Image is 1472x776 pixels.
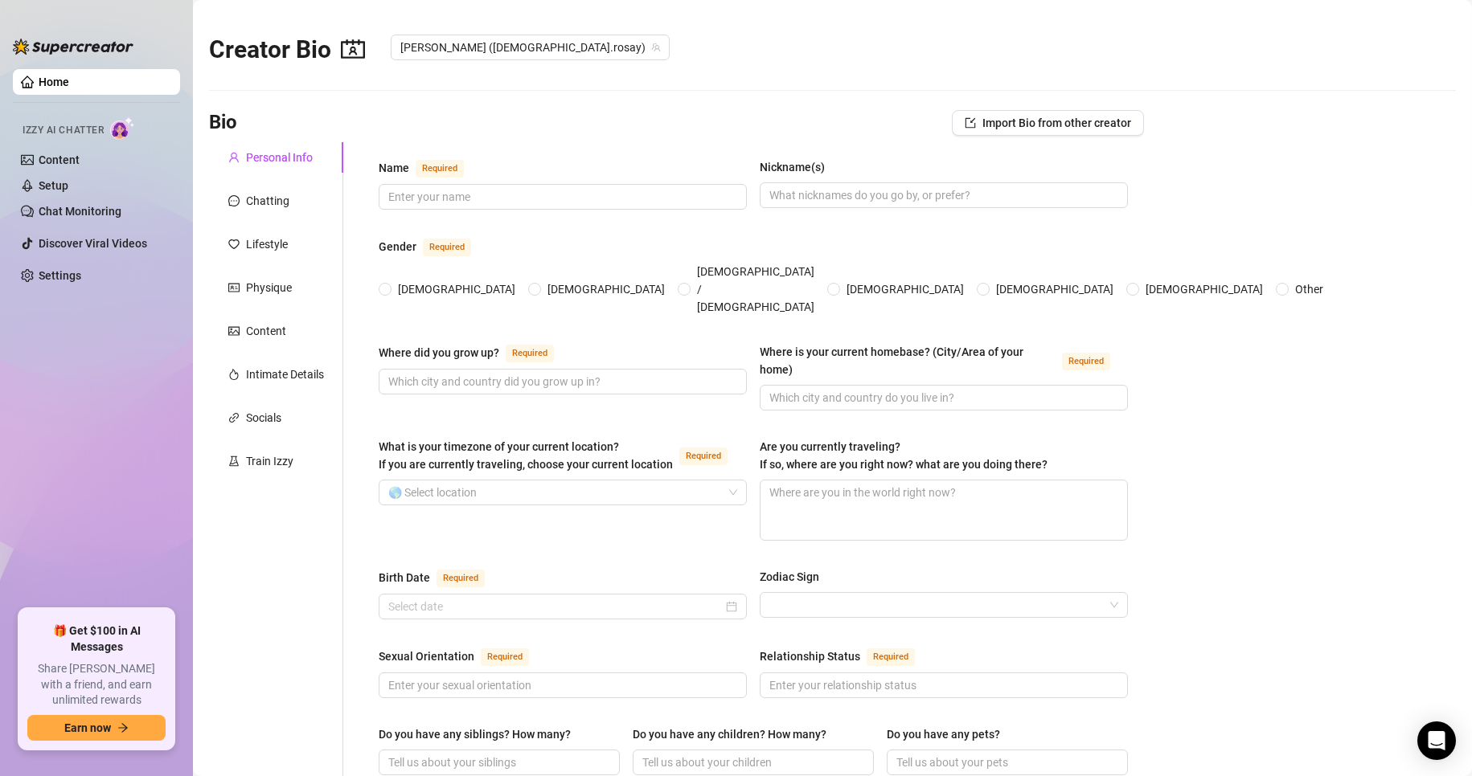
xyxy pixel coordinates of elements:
[39,179,68,192] a: Setup
[887,725,1011,743] label: Do you have any pets?
[379,238,416,255] div: Gender
[416,160,464,178] span: Required
[39,76,69,88] a: Home
[379,647,547,666] label: Sexual Orientation
[1417,721,1456,760] div: Open Intercom Messenger
[760,568,819,586] div: Zodiac Sign
[27,715,166,741] button: Earn nowarrow-right
[633,725,826,743] div: Do you have any children? How many?
[896,754,1115,771] input: Do you have any pets?
[769,186,1115,204] input: Nickname(s)
[64,721,111,734] span: Earn now
[246,409,281,427] div: Socials
[39,153,80,166] a: Content
[39,237,147,250] a: Discover Viral Videos
[760,343,1128,378] label: Where is your current homebase? (City/Area of your home)
[246,149,313,166] div: Personal Info
[388,188,734,206] input: Name
[23,123,104,138] span: Izzy AI Chatter
[965,117,976,129] span: import
[1139,280,1269,298] span: [DEMOGRAPHIC_DATA]
[341,37,365,61] span: contacts
[228,325,240,337] span: picture
[110,116,135,140] img: AI Chatter
[228,195,240,206] span: message
[769,389,1115,406] input: Where is your current homebase? (City/Area of your home)
[642,754,861,771] input: Do you have any children? How many?
[228,369,240,380] span: fire
[760,647,933,666] label: Relationship Status
[990,280,1120,298] span: [DEMOGRAPHIC_DATA]
[867,648,915,666] span: Required
[246,192,289,210] div: Chatting
[379,158,482,178] label: Name
[388,754,607,771] input: Do you have any siblings? How many?
[388,373,734,390] input: Where did you grow up?
[423,239,471,256] span: Required
[27,623,166,655] span: 🎁 Get $100 in AI Messages
[39,205,121,218] a: Chat Monitoring
[379,237,489,256] label: Gender
[481,648,529,666] span: Required
[887,725,1000,743] div: Do you have any pets?
[209,35,365,65] h2: Creator Bio
[769,676,1115,694] input: Relationship Status
[246,279,292,296] div: Physique
[400,35,660,59] span: Rosie (lady.rosay)
[209,110,237,136] h3: Bio
[39,269,81,282] a: Settings
[388,598,723,615] input: Birth Date
[228,282,240,293] span: idcard
[379,647,474,665] div: Sexual Orientation
[246,452,293,470] div: Train Izzy
[246,235,288,253] div: Lifestyle
[228,455,240,467] span: experiment
[760,568,830,586] label: Zodiac Sign
[379,159,409,177] div: Name
[379,344,499,361] div: Where did you grow up?
[388,676,734,694] input: Sexual Orientation
[506,345,554,362] span: Required
[651,43,661,52] span: team
[379,568,502,587] label: Birth Date
[952,110,1144,136] button: Import Bio from other creator
[228,412,240,423] span: link
[27,661,166,709] span: Share [PERSON_NAME] with a friend, and earn unlimited rewards
[379,569,430,586] div: Birth Date
[392,280,522,298] span: [DEMOGRAPHIC_DATA]
[760,158,825,176] div: Nickname(s)
[760,158,836,176] label: Nickname(s)
[228,152,240,163] span: user
[246,322,286,340] div: Content
[982,116,1131,129] span: Import Bio from other creator
[760,440,1048,471] span: Are you currently traveling? If so, where are you right now? what are you doing there?
[13,39,133,55] img: logo-BBDzfeDw.svg
[1062,353,1110,370] span: Required
[840,280,970,298] span: [DEMOGRAPHIC_DATA]
[760,343,1056,378] div: Where is your current homebase? (City/Area of your home)
[246,366,324,383] div: Intimate Details
[379,440,673,471] span: What is your timezone of your current location? If you are currently traveling, choose your curre...
[437,570,485,587] span: Required
[691,263,821,316] span: [DEMOGRAPHIC_DATA] / [DEMOGRAPHIC_DATA]
[541,280,671,298] span: [DEMOGRAPHIC_DATA]
[1289,280,1330,298] span: Other
[633,725,838,743] label: Do you have any children? How many?
[760,647,860,665] div: Relationship Status
[117,722,129,733] span: arrow-right
[379,725,582,743] label: Do you have any siblings? How many?
[379,343,572,362] label: Where did you grow up?
[379,725,571,743] div: Do you have any siblings? How many?
[228,239,240,250] span: heart
[679,447,728,465] span: Required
